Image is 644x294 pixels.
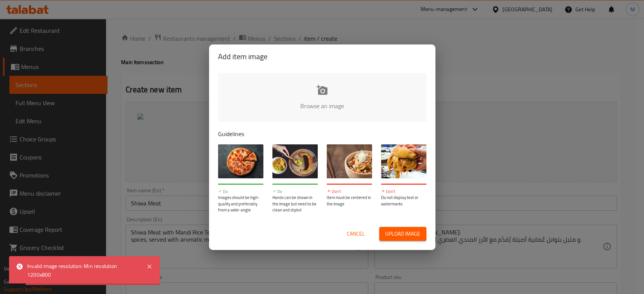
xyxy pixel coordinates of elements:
[272,194,318,213] p: Hands can be shown in the image but need to be clean and styled
[218,129,426,138] p: Guidelines
[344,227,368,241] button: Cancel
[327,144,372,178] img: guide-img-3@3x.jpg
[218,194,263,213] p: Images should be high-quality and preferably from a wide-angle
[218,51,426,63] h2: Add item image
[381,194,426,207] p: Do not display text or watermarks
[327,188,372,195] p: Don't
[327,194,372,207] p: Item must be centered in the image
[347,229,365,239] span: Cancel
[218,188,263,195] p: Do
[218,144,263,178] img: guide-img-1@3x.jpg
[379,227,426,241] button: Upload image
[272,144,318,178] img: guide-img-2@3x.jpg
[272,188,318,195] p: Do
[381,188,426,195] p: Don't
[385,229,420,239] span: Upload image
[381,144,426,178] img: guide-img-4@3x.jpg
[27,262,139,279] div: Invalid image resolution: Min resolution 1200x800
